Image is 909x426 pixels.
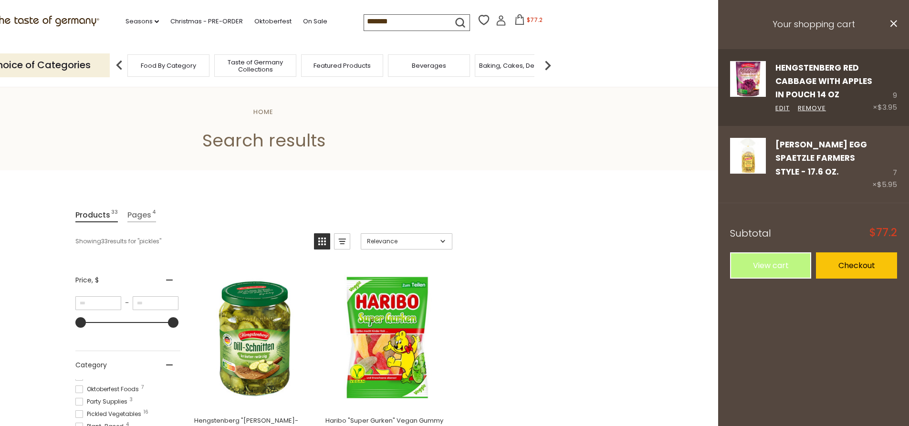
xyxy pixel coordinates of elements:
span: – [121,299,133,307]
span: 3 [130,397,133,402]
div: 9 × [873,61,897,114]
input: Maximum value [133,296,178,310]
span: Pickled Vegetables [75,410,144,418]
a: View cart [730,252,811,279]
img: Haribo "Super Gurken" Vegan Gummy Candy Pickles, 7 oz [324,275,450,401]
a: Checkout [816,252,897,279]
span: $77.2 [527,16,543,24]
a: Featured Products [313,62,371,69]
div: Showing results for " " [75,233,307,249]
span: Oktoberfest Foods [75,385,142,394]
span: Relevance [367,237,437,246]
div: 7 × [872,138,897,191]
a: Christmas - PRE-ORDER [170,16,243,27]
span: Subtotal [730,227,771,240]
a: Taste of Germany Collections [217,59,293,73]
span: $5.95 [877,179,897,189]
a: Seasons [125,16,159,27]
span: $77.2 [869,228,897,238]
a: View grid mode [314,233,330,249]
button: $77.2 [508,14,549,29]
img: next arrow [538,56,557,75]
a: Sort options [361,233,452,249]
input: Minimum value [75,296,121,310]
span: Category [75,360,107,370]
img: Hengstenberg Dill-Schnitten Krauter Pickles [193,275,319,401]
img: Hengstenberg Red Cabbage with Apples in Pouch 14 oz [730,61,766,97]
span: 33 [111,208,118,221]
img: previous arrow [110,56,129,75]
span: Party Supplies [75,397,130,406]
a: Hengstenberg Red Cabbage with Apples in Pouch 14 oz [775,62,872,101]
a: Baking, Cakes, Desserts [479,62,553,69]
a: View Products Tab [75,208,118,222]
a: Hengstenberg Red Cabbage with Apples in Pouch 14 oz [730,61,766,114]
a: On Sale [303,16,327,27]
a: View list mode [334,233,350,249]
a: Food By Category [141,62,196,69]
span: Price [75,275,99,285]
a: Bechtle Egg Spaetzle Farmers Style - 17.6 oz. [730,138,766,191]
span: 7 [141,385,144,390]
img: Bechtle Egg Spaetzle Farmers Style - 17.6 oz. [730,138,766,174]
span: $3.95 [878,102,897,112]
span: , $ [92,275,99,285]
a: Home [253,107,273,116]
span: 16 [144,410,148,415]
a: Edit [775,104,790,114]
a: Remove [798,104,826,114]
a: Oktoberfest [254,16,292,27]
a: Beverages [412,62,446,69]
a: View Pages Tab [127,208,156,222]
b: 33 [101,237,108,246]
span: 4 [152,208,156,221]
a: [PERSON_NAME] Egg Spaetzle Farmers Style - 17.6 oz. [775,139,867,177]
